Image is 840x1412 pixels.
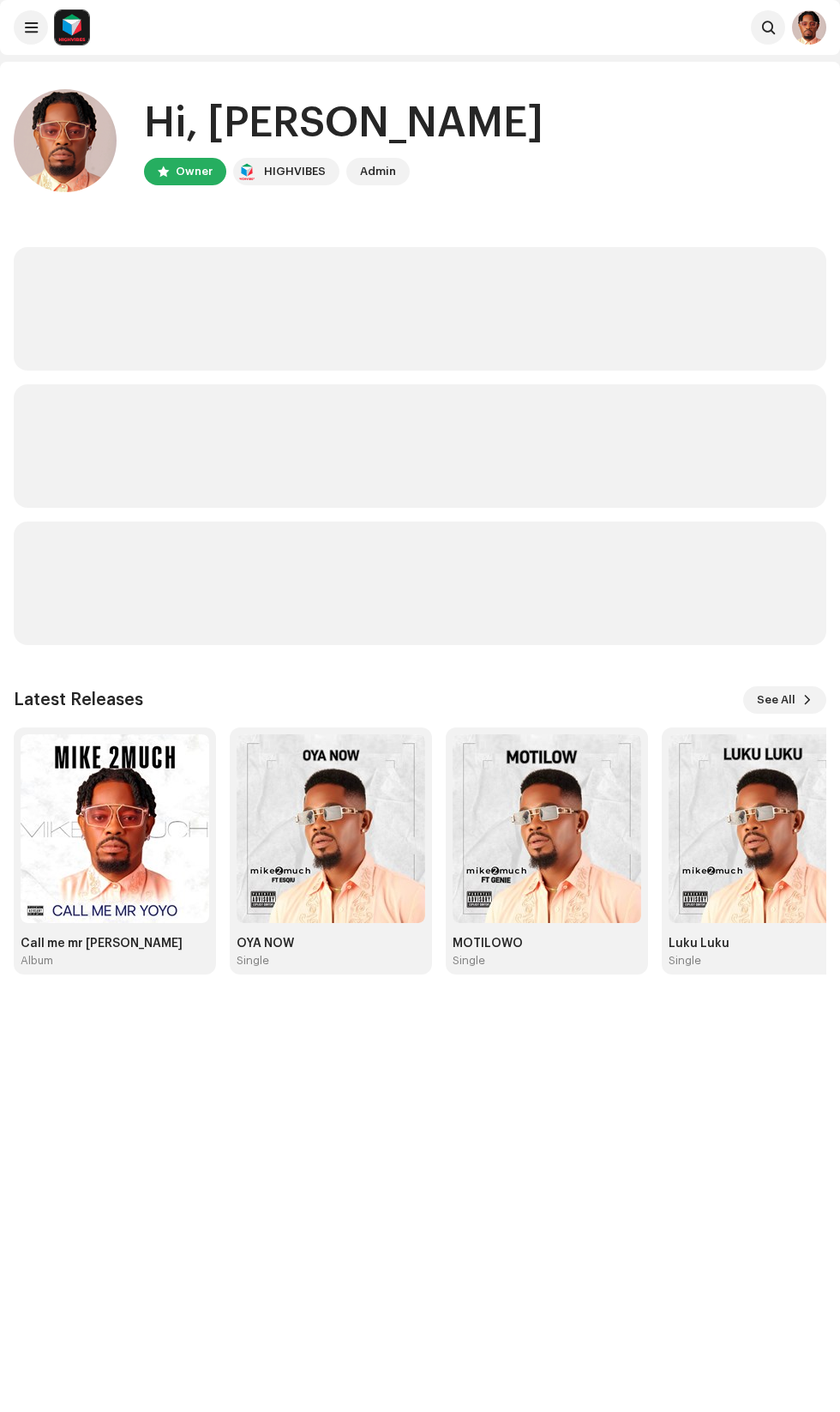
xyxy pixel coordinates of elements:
[55,10,89,45] img: feab3aad-9b62-475c-8caf-26f15a9573ee
[144,96,543,151] div: Hi, [PERSON_NAME]
[21,937,209,950] div: Call me mr [PERSON_NAME]
[21,954,53,968] div: Album
[453,954,485,968] div: Single
[237,734,425,923] img: 8265941b-a3c7-4e90-8f0a-b2bb640adaa4
[757,683,795,717] span: See All
[743,686,826,714] button: See All
[237,161,257,182] img: feab3aad-9b62-475c-8caf-26f15a9573ee
[453,937,641,950] div: MOTILOWO
[14,686,143,714] h3: Latest Releases
[453,734,641,923] img: 24ef5cc1-6396-4b7f-933c-d0a66949af98
[176,161,213,182] div: Owner
[14,89,117,192] img: 71bdc613-4482-4a2b-93ee-0f0e62aab334
[21,734,209,923] img: 29713b89-0f27-46b9-9b96-8cd7d9abf776
[237,954,269,968] div: Single
[792,10,826,45] img: 71bdc613-4482-4a2b-93ee-0f0e62aab334
[237,937,425,950] div: OYA NOW
[669,954,701,968] div: Single
[264,161,326,182] div: HIGHVIBES
[360,161,396,182] div: Admin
